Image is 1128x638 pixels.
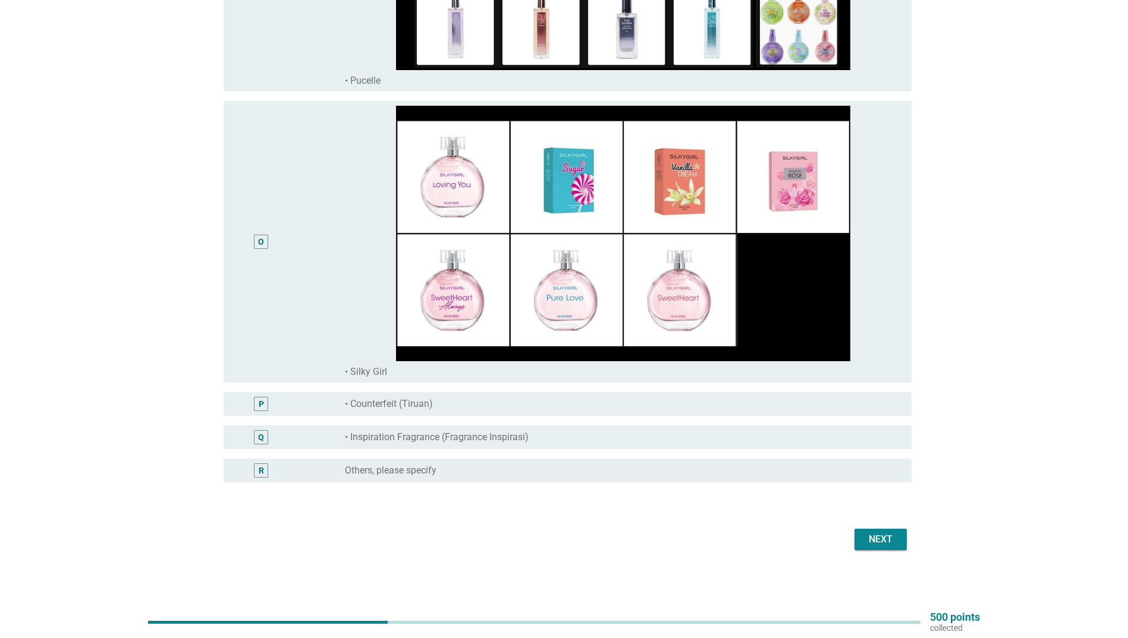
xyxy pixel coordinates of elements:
div: Next [864,532,897,547]
div: P [259,397,264,410]
p: 500 points [930,612,980,623]
div: Q [258,431,264,443]
label: • Silky Girl [345,366,387,378]
img: 26284982-1145-48c7-8ec1-d0f3e5b846b1-----8.JPG [345,106,902,361]
div: R [259,464,264,476]
label: • Inspiration Fragrance (Fragrance Inspirasi) [345,431,529,443]
div: O [258,236,264,248]
p: collected [930,623,980,633]
button: Next [854,529,907,550]
label: Others, please specify [345,465,436,476]
label: • Counterfeit (Tiruan) [345,398,433,410]
label: • Pucelle [345,75,381,87]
